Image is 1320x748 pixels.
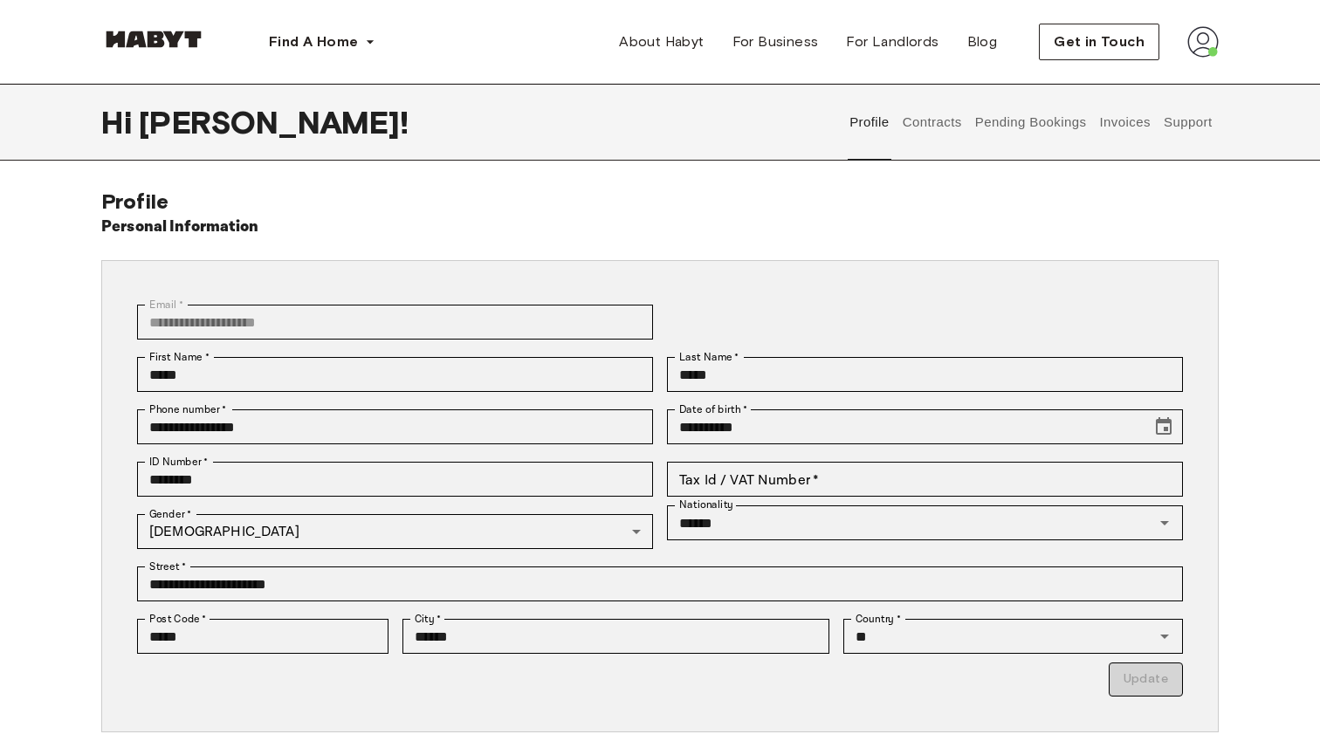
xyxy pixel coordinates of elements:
[679,498,733,512] label: Nationality
[149,349,210,365] label: First Name
[415,611,442,627] label: City
[149,297,183,312] label: Email
[1161,84,1214,161] button: Support
[101,189,168,214] span: Profile
[832,24,952,59] a: For Landlords
[679,401,747,417] label: Date of birth
[255,24,389,59] button: Find A Home
[1146,409,1181,444] button: Choose date, selected date is Dec 21, 1998
[843,84,1219,161] div: user profile tabs
[101,104,139,141] span: Hi
[269,31,358,52] span: Find A Home
[900,84,964,161] button: Contracts
[139,104,409,141] span: [PERSON_NAME] !
[619,31,704,52] span: About Habyt
[718,24,833,59] a: For Business
[1054,31,1145,52] span: Get in Touch
[856,611,901,627] label: Country
[1039,24,1159,60] button: Get in Touch
[953,24,1012,59] a: Blog
[1152,511,1177,535] button: Open
[1152,624,1177,648] button: Open
[149,559,186,574] label: Street
[101,215,259,239] h6: Personal Information
[973,84,1089,161] button: Pending Bookings
[732,31,819,52] span: For Business
[848,84,892,161] button: Profile
[605,24,718,59] a: About Habyt
[149,454,208,470] label: ID Number
[1097,84,1152,161] button: Invoices
[149,611,207,627] label: Post Code
[137,514,653,549] div: [DEMOGRAPHIC_DATA]
[101,31,206,48] img: Habyt
[149,506,191,522] label: Gender
[846,31,938,52] span: For Landlords
[967,31,998,52] span: Blog
[149,401,227,417] label: Phone number
[1187,26,1219,58] img: avatar
[137,305,653,340] div: You can't change your email address at the moment. Please reach out to customer support in case y...
[679,349,739,365] label: Last Name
